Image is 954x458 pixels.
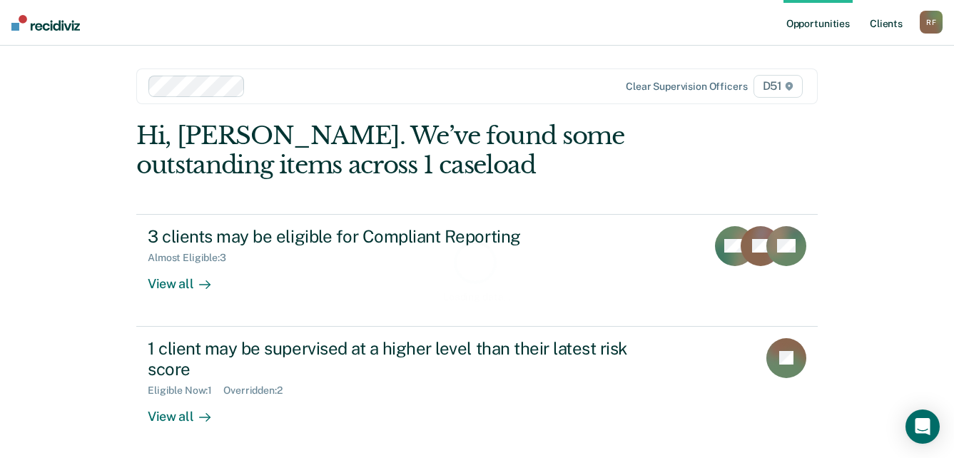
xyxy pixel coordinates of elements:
[443,291,511,303] div: Loading data...
[905,409,940,444] div: Open Intercom Messenger
[626,81,747,93] div: Clear supervision officers
[11,15,80,31] img: Recidiviz
[920,11,943,34] button: RF
[920,11,943,34] div: R F
[753,75,803,98] span: D51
